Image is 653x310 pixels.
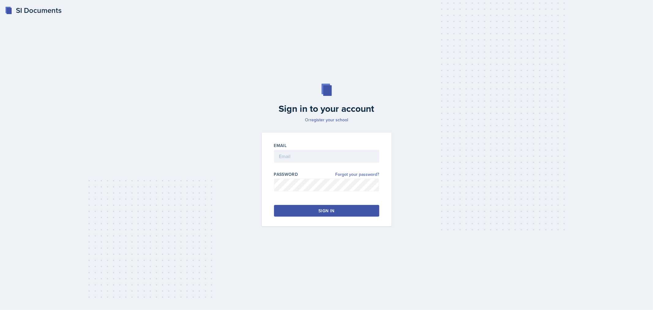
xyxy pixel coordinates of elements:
[318,208,334,214] div: Sign in
[274,205,379,217] button: Sign in
[258,103,395,114] h2: Sign in to your account
[336,171,379,178] a: Forgot your password?
[274,171,298,177] label: Password
[274,150,379,163] input: Email
[5,5,62,16] a: SI Documents
[310,117,348,123] a: register your school
[274,142,287,149] label: Email
[258,117,395,123] p: Or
